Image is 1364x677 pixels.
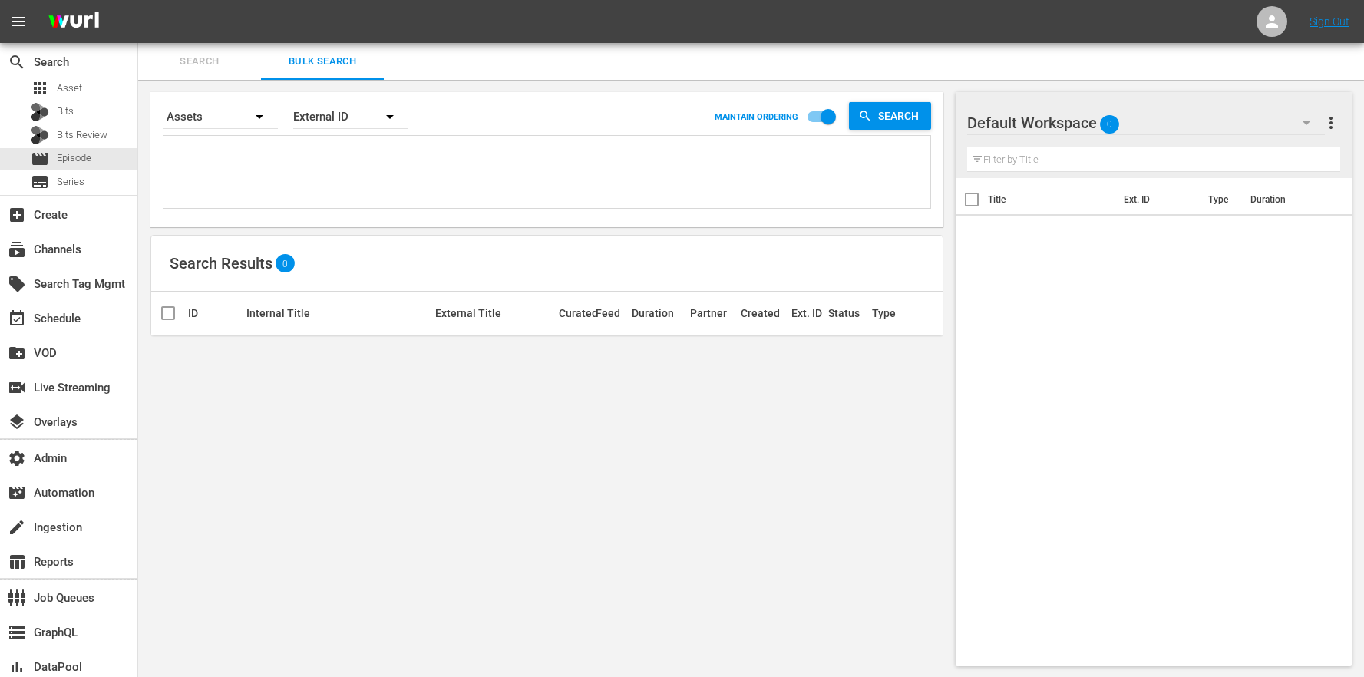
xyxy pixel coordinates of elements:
[791,307,823,319] div: Ext. ID
[170,254,272,272] span: Search Results
[31,173,49,191] span: Series
[246,307,431,319] div: Internal Title
[8,53,26,71] span: Search
[1310,15,1349,28] a: Sign Out
[849,102,931,130] button: Search
[988,178,1115,221] th: Title
[8,623,26,642] span: GraphQL
[1322,114,1340,132] span: more_vert
[435,307,554,319] div: External Title
[8,658,26,676] span: DataPool
[31,79,49,97] span: Asset
[967,101,1326,144] div: Default Workspace
[1100,108,1119,140] span: 0
[37,4,111,40] img: ans4CAIJ8jUAAAAAAAAAAAAAAAAAAAAAAAAgQb4GAAAAAAAAAAAAAAAAAAAAAAAAJMjXAAAAAAAAAAAAAAAAAAAAAAAAgAT5G...
[57,127,107,143] span: Bits Review
[8,309,26,328] span: Schedule
[8,240,26,259] span: Channels
[8,378,26,397] span: Live Streaming
[1241,178,1333,221] th: Duration
[8,275,26,293] span: Search Tag Mgmt
[559,307,590,319] div: Curated
[8,206,26,224] span: Create
[828,307,867,319] div: Status
[8,518,26,537] span: Ingestion
[163,95,278,138] div: Assets
[690,307,736,319] div: Partner
[57,174,84,190] span: Series
[741,307,787,319] div: Created
[1115,178,1199,221] th: Ext. ID
[270,53,375,71] span: Bulk Search
[57,104,74,119] span: Bits
[147,53,252,71] span: Search
[872,307,897,319] div: Type
[8,589,26,607] span: Job Queues
[31,126,49,144] div: Bits Review
[31,103,49,121] div: Bits
[188,307,242,319] div: ID
[276,258,295,269] span: 0
[57,81,82,96] span: Asset
[1322,104,1340,141] button: more_vert
[293,95,408,138] div: External ID
[57,150,91,166] span: Episode
[1199,178,1241,221] th: Type
[872,102,931,130] span: Search
[9,12,28,31] span: menu
[31,150,49,168] span: Episode
[8,413,26,431] span: Overlays
[8,344,26,362] span: VOD
[632,307,685,319] div: Duration
[8,449,26,467] span: Admin
[8,553,26,571] span: Reports
[596,307,627,319] div: Feed
[715,112,798,122] p: MAINTAIN ORDERING
[8,484,26,502] span: Automation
